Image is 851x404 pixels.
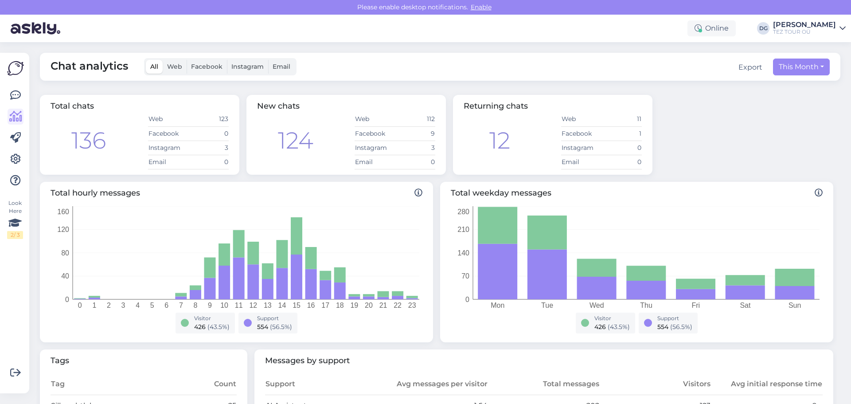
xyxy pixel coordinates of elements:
[594,323,606,331] span: 426
[65,295,69,303] tspan: 0
[594,314,630,322] div: Visitor
[601,126,642,141] td: 1
[773,28,836,35] div: TEZ TOUR OÜ
[640,302,652,309] tspan: Thu
[191,63,223,71] span: Facebook
[136,302,140,309] tspan: 4
[355,155,395,169] td: Email
[51,374,190,395] th: Tag
[600,374,711,395] th: Visitors
[270,323,292,331] span: ( 56.5 %)
[293,302,301,309] tspan: 15
[121,302,125,309] tspan: 3
[408,302,416,309] tspan: 23
[395,112,435,126] td: 112
[711,374,823,395] th: Avg initial response time
[148,155,188,169] td: Email
[376,374,488,395] th: Avg messages per visitor
[188,141,229,155] td: 3
[589,302,604,309] tspan: Wed
[7,60,24,77] img: Askly Logo
[336,302,344,309] tspan: 18
[78,302,82,309] tspan: 0
[488,374,600,395] th: Total messages
[194,302,198,309] tspan: 8
[71,123,106,158] div: 136
[350,302,358,309] tspan: 19
[451,187,823,199] span: Total weekday messages
[468,3,494,11] span: Enable
[657,323,668,331] span: 554
[150,63,158,71] span: All
[789,302,801,309] tspan: Sun
[757,22,769,35] div: DG
[601,141,642,155] td: 0
[51,187,422,199] span: Total hourly messages
[190,374,237,395] th: Count
[601,155,642,169] td: 0
[657,314,692,322] div: Support
[148,112,188,126] td: Web
[208,302,212,309] tspan: 9
[265,374,377,395] th: Support
[7,231,23,239] div: 2 / 3
[773,21,836,28] div: [PERSON_NAME]
[257,314,292,322] div: Support
[51,58,128,75] span: Chat analytics
[307,302,315,309] tspan: 16
[541,302,553,309] tspan: Tue
[188,155,229,169] td: 0
[188,126,229,141] td: 0
[167,63,182,71] span: Web
[355,126,395,141] td: Facebook
[194,323,206,331] span: 426
[561,155,601,169] td: Email
[489,123,510,158] div: 12
[457,249,469,256] tspan: 140
[278,302,286,309] tspan: 14
[179,302,183,309] tspan: 7
[51,355,237,367] span: Tags
[355,112,395,126] td: Web
[148,141,188,155] td: Instagram
[394,302,402,309] tspan: 22
[395,126,435,141] td: 9
[107,302,111,309] tspan: 2
[691,302,700,309] tspan: Fri
[670,323,692,331] span: ( 56.5 %)
[395,141,435,155] td: 3
[773,21,846,35] a: [PERSON_NAME]TEZ TOUR OÜ
[220,302,228,309] tspan: 10
[231,63,264,71] span: Instagram
[491,302,504,309] tspan: Mon
[235,302,243,309] tspan: 11
[264,302,272,309] tspan: 13
[355,141,395,155] td: Instagram
[457,208,469,215] tspan: 280
[561,141,601,155] td: Instagram
[740,302,751,309] tspan: Sat
[265,355,823,367] span: Messages by support
[207,323,230,331] span: ( 43.5 %)
[601,112,642,126] td: 11
[321,302,329,309] tspan: 17
[365,302,373,309] tspan: 20
[148,126,188,141] td: Facebook
[57,226,69,233] tspan: 120
[61,272,69,280] tspan: 40
[92,302,96,309] tspan: 1
[738,62,762,73] button: Export
[249,302,257,309] tspan: 12
[608,323,630,331] span: ( 43.5 %)
[51,101,94,111] span: Total chats
[278,123,313,158] div: 124
[461,272,469,280] tspan: 70
[164,302,168,309] tspan: 6
[561,112,601,126] td: Web
[395,155,435,169] td: 0
[457,226,469,233] tspan: 210
[57,208,69,215] tspan: 160
[561,126,601,141] td: Facebook
[273,63,290,71] span: Email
